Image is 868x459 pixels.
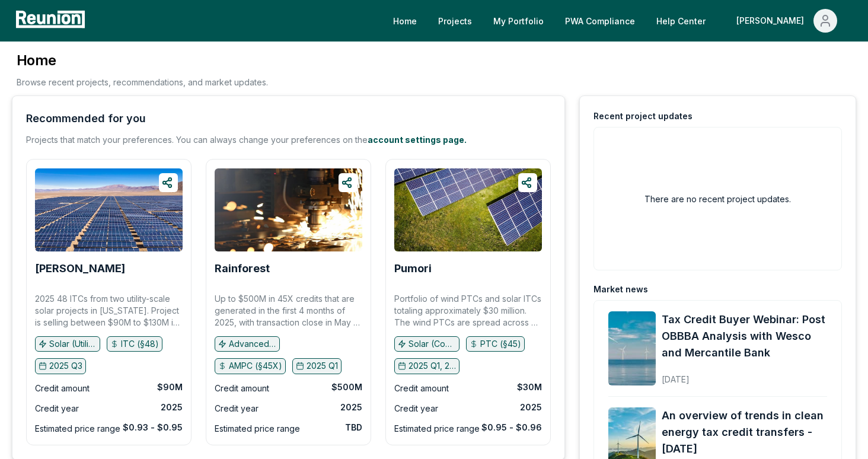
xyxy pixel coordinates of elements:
b: Rainforest [215,262,270,275]
p: Browse recent projects, recommendations, and market updates. [17,76,268,88]
p: ITC (§48) [121,338,159,350]
div: 2025 [161,401,183,413]
div: TBD [345,422,362,434]
p: Solar (Community), Wind (Onshore) [409,338,456,350]
div: 2025 [520,401,542,413]
button: 2025 Q1, 2025 Q2, 2025 Q3, 2025 Q4 [394,358,459,374]
div: [DATE] [662,365,827,385]
h2: There are no recent project updates. [644,193,791,205]
button: 2025 Q1 [292,358,342,374]
div: Estimated price range [215,422,300,436]
p: 2025 Q3 [49,360,82,372]
button: Solar (Community), Wind (Onshore) [394,336,459,352]
button: Advanced manufacturing [215,336,280,352]
p: 2025 Q1, 2025 Q2, 2025 Q3, 2025 Q4 [409,360,456,372]
a: An overview of trends in clean energy tax credit transfers - [DATE] [662,407,827,457]
b: [PERSON_NAME] [35,262,125,275]
div: Credit year [35,401,79,416]
div: Recommended for you [26,110,146,127]
a: My Portfolio [484,9,553,33]
div: Estimated price range [394,422,480,436]
div: 2025 [340,401,362,413]
div: Credit year [215,401,259,416]
button: 2025 Q3 [35,358,86,374]
div: $90M [157,381,183,393]
div: Credit amount [394,381,449,396]
img: Tax Credit Buyer Webinar: Post OBBBA Analysis with Wesco and Mercantile Bank [608,311,656,385]
p: PTC (§45) [480,338,521,350]
nav: Main [384,9,856,33]
div: $0.95 - $0.96 [481,422,542,434]
div: Recent project updates [593,110,693,122]
a: Tax Credit Buyer Webinar: Post OBBBA Analysis with Wesco and Mercantile Bank [662,311,827,361]
div: $30M [517,381,542,393]
button: [PERSON_NAME] [727,9,847,33]
div: Estimated price range [35,422,120,436]
img: Pumori [394,168,542,251]
div: Credit amount [35,381,90,396]
button: Solar (Utility) [35,336,100,352]
div: Credit amount [215,381,269,396]
a: Help Center [647,9,715,33]
div: Credit year [394,401,438,416]
p: AMPC (§45X) [229,360,282,372]
div: [PERSON_NAME] [736,9,809,33]
a: PWA Compliance [556,9,644,33]
a: account settings page. [368,135,467,145]
p: Portfolio of wind PTCs and solar ITCs totaling approximately $30 million. The wind PTCs are sprea... [394,293,542,329]
p: Advanced manufacturing [229,338,276,350]
p: 2025 48 ITCs from two utility-scale solar projects in [US_STATE]. Project is selling between $90M... [35,293,183,329]
a: Pumori [394,263,432,275]
p: Up to $500M in 45X credits that are generated in the first 4 months of 2025, with transaction clo... [215,293,362,329]
div: $0.93 - $0.95 [123,422,183,434]
p: Solar (Utility) [49,338,97,350]
h3: Home [17,51,268,70]
div: $500M [331,381,362,393]
img: Ridgeway [35,168,183,251]
p: 2025 Q1 [307,360,338,372]
a: Rainforest [215,263,270,275]
b: Pumori [394,262,432,275]
a: Home [384,9,426,33]
div: Market news [593,283,648,295]
img: Rainforest [215,168,362,251]
span: Projects that match your preferences. You can always change your preferences on the [26,135,368,145]
a: Projects [429,9,481,33]
a: [PERSON_NAME] [35,263,125,275]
